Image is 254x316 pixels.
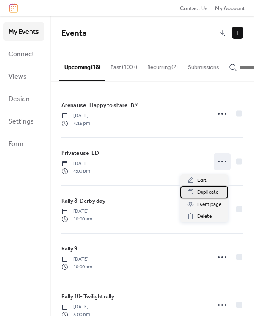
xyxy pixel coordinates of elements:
span: Arena use- Happy to share- BM [61,101,139,110]
img: logo [9,3,18,13]
span: [DATE] [61,160,90,168]
a: Rally 10- Twilight rally [61,292,114,301]
span: [DATE] [61,303,90,311]
span: 4:00 pm [61,168,90,175]
span: 4:15 pm [61,120,90,127]
span: Events [61,25,86,41]
span: Event page [197,201,221,209]
a: My Events [3,22,44,41]
span: Form [8,137,24,151]
a: My Account [215,4,245,12]
span: Edit [197,176,207,185]
span: Views [8,70,27,83]
span: 10:00 am [61,263,92,271]
a: Private use-ED [61,148,99,158]
a: Arena use- Happy to share- BM [61,101,139,110]
button: Submissions [183,50,224,80]
span: [DATE] [61,256,92,263]
span: Duplicate [197,188,218,197]
a: Views [3,67,44,85]
span: Rally 8-Derby day [61,197,105,205]
a: Design [3,90,44,108]
span: Settings [8,115,34,128]
span: [DATE] [61,208,92,215]
a: Rally 8-Derby day [61,196,105,206]
span: Delete [197,212,212,221]
span: Design [8,93,30,106]
span: My Account [215,4,245,13]
a: Form [3,135,44,153]
a: Rally 9 [61,244,77,253]
button: Recurring (2) [142,50,183,80]
span: 10:00 am [61,215,92,223]
button: Past (100+) [105,50,142,80]
span: [DATE] [61,112,90,120]
span: Connect [8,48,34,61]
a: Connect [3,45,44,63]
button: Upcoming (18) [59,50,105,81]
span: Contact Us [180,4,208,13]
span: My Events [8,25,39,38]
span: Private use-ED [61,149,99,157]
a: Contact Us [180,4,208,12]
a: Settings [3,112,44,130]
